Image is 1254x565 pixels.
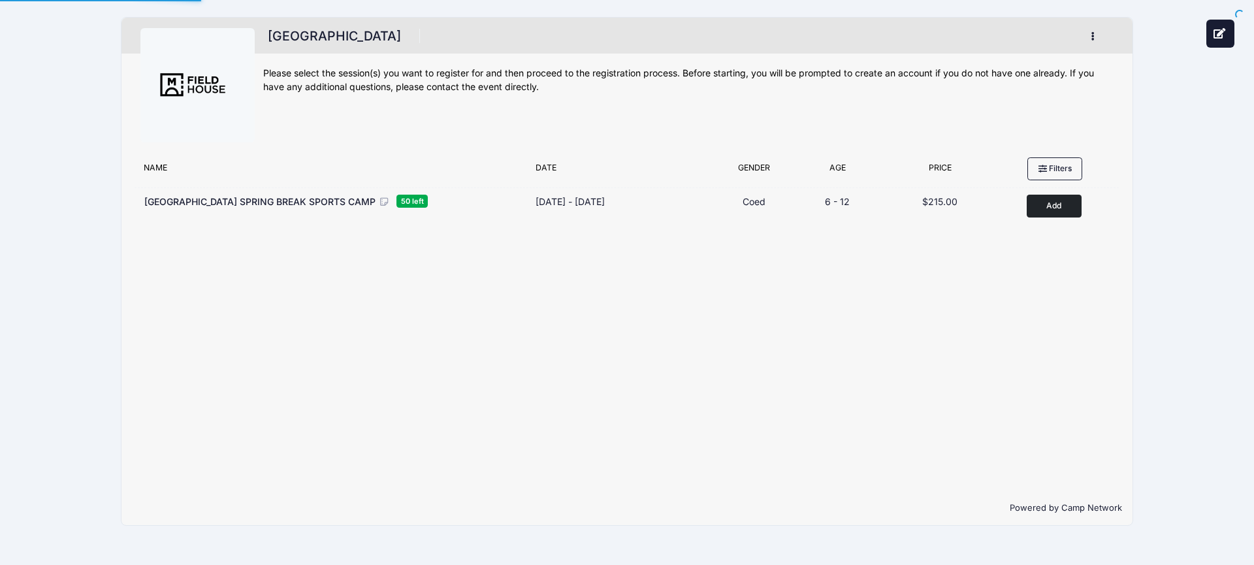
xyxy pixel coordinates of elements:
span: 6 - 12 [825,196,850,207]
div: Price [882,162,999,180]
div: [DATE] - [DATE] [536,195,605,208]
span: Coed [743,196,765,207]
img: logo [149,37,247,135]
div: Please select the session(s) you want to register for and then proceed to the registration proces... [263,67,1114,94]
h1: [GEOGRAPHIC_DATA] [263,25,405,48]
p: Powered by Camp Network [132,502,1122,515]
span: 50 left [396,195,428,207]
span: $215.00 [922,196,957,207]
div: Name [137,162,529,180]
div: Gender [715,162,794,180]
div: Age [794,162,882,180]
span: [GEOGRAPHIC_DATA] SPRING BREAK SPORTS CAMP [144,196,376,207]
button: Filters [1027,157,1082,180]
div: Date [529,162,715,180]
button: Add [1027,195,1082,218]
